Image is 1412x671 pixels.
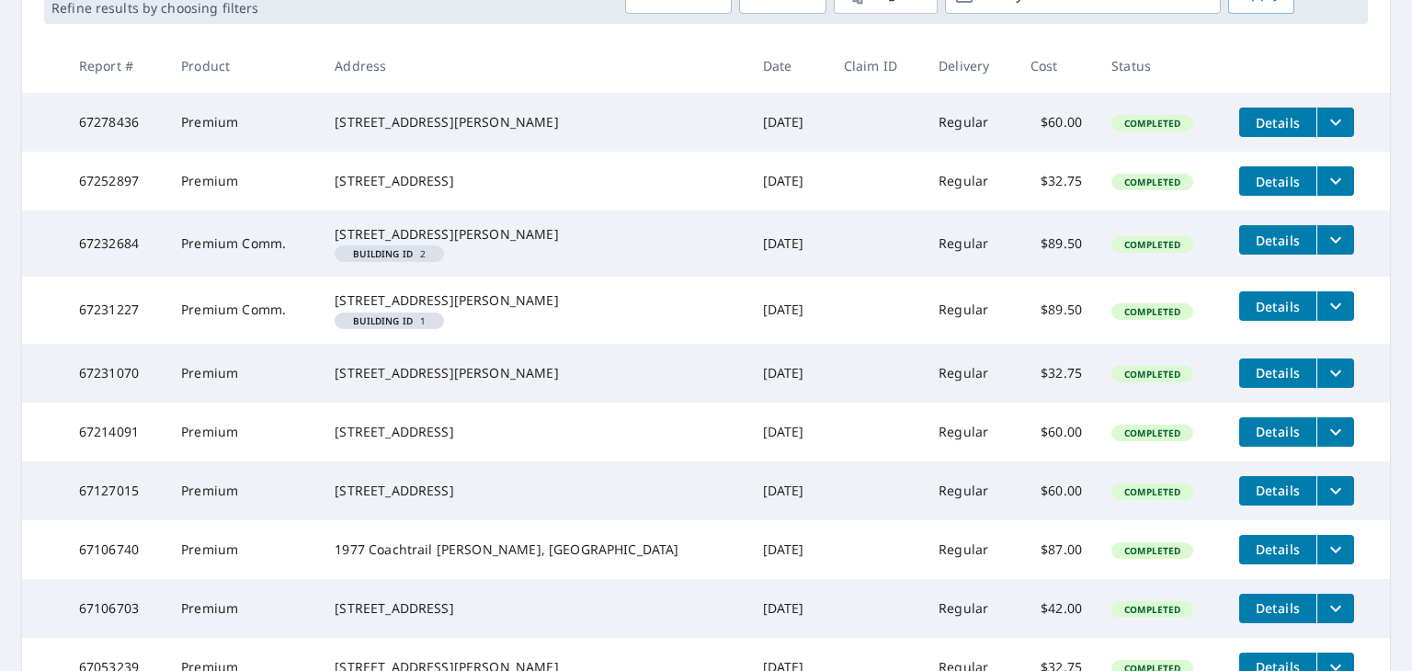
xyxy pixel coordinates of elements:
[924,579,1016,638] td: Regular
[335,364,733,382] div: [STREET_ADDRESS][PERSON_NAME]
[1113,117,1191,130] span: Completed
[64,39,166,93] th: Report #
[748,210,829,277] td: [DATE]
[1113,544,1191,557] span: Completed
[1316,535,1354,564] button: filesDropdownBtn-67106740
[748,344,829,403] td: [DATE]
[748,93,829,152] td: [DATE]
[166,152,320,210] td: Premium
[1250,232,1305,249] span: Details
[342,249,437,258] span: 2
[1316,417,1354,447] button: filesDropdownBtn-67214091
[1016,461,1097,520] td: $60.00
[1250,599,1305,617] span: Details
[335,172,733,190] div: [STREET_ADDRESS]
[335,113,733,131] div: [STREET_ADDRESS][PERSON_NAME]
[64,152,166,210] td: 67252897
[1113,426,1191,439] span: Completed
[335,540,733,559] div: 1977 Coachtrail [PERSON_NAME], [GEOGRAPHIC_DATA]
[64,210,166,277] td: 67232684
[1250,114,1305,131] span: Details
[166,461,320,520] td: Premium
[320,39,747,93] th: Address
[1316,108,1354,137] button: filesDropdownBtn-67278436
[748,277,829,343] td: [DATE]
[1016,344,1097,403] td: $32.75
[1239,535,1316,564] button: detailsBtn-67106740
[1016,277,1097,343] td: $89.50
[1250,298,1305,315] span: Details
[1316,166,1354,196] button: filesDropdownBtn-67252897
[924,461,1016,520] td: Regular
[335,225,733,244] div: [STREET_ADDRESS][PERSON_NAME]
[335,599,733,618] div: [STREET_ADDRESS]
[748,520,829,579] td: [DATE]
[1316,225,1354,255] button: filesDropdownBtn-67232684
[1316,358,1354,388] button: filesDropdownBtn-67231070
[748,579,829,638] td: [DATE]
[353,249,413,258] em: Building ID
[1113,603,1191,616] span: Completed
[1097,39,1224,93] th: Status
[64,93,166,152] td: 67278436
[748,152,829,210] td: [DATE]
[924,93,1016,152] td: Regular
[166,579,320,638] td: Premium
[1239,594,1316,623] button: detailsBtn-67106703
[64,277,166,343] td: 67231227
[924,403,1016,461] td: Regular
[1239,291,1316,321] button: detailsBtn-67231227
[1239,108,1316,137] button: detailsBtn-67278436
[1016,93,1097,152] td: $60.00
[1250,540,1305,558] span: Details
[1113,368,1191,381] span: Completed
[1250,364,1305,381] span: Details
[1250,423,1305,440] span: Details
[748,461,829,520] td: [DATE]
[64,579,166,638] td: 67106703
[924,152,1016,210] td: Regular
[1016,403,1097,461] td: $60.00
[1239,225,1316,255] button: detailsBtn-67232684
[335,291,733,310] div: [STREET_ADDRESS][PERSON_NAME]
[166,39,320,93] th: Product
[166,344,320,403] td: Premium
[924,210,1016,277] td: Regular
[353,316,413,325] em: Building ID
[1239,166,1316,196] button: detailsBtn-67252897
[1113,176,1191,188] span: Completed
[1316,476,1354,506] button: filesDropdownBtn-67127015
[1016,520,1097,579] td: $87.00
[1239,417,1316,447] button: detailsBtn-67214091
[829,39,924,93] th: Claim ID
[166,277,320,343] td: Premium Comm.
[1016,39,1097,93] th: Cost
[342,316,437,325] span: 1
[335,423,733,441] div: [STREET_ADDRESS]
[1239,358,1316,388] button: detailsBtn-67231070
[166,403,320,461] td: Premium
[748,39,829,93] th: Date
[64,520,166,579] td: 67106740
[1250,482,1305,499] span: Details
[166,210,320,277] td: Premium Comm.
[64,461,166,520] td: 67127015
[1113,238,1191,251] span: Completed
[1316,594,1354,623] button: filesDropdownBtn-67106703
[1239,476,1316,506] button: detailsBtn-67127015
[748,403,829,461] td: [DATE]
[1250,173,1305,190] span: Details
[1316,291,1354,321] button: filesDropdownBtn-67231227
[1016,579,1097,638] td: $42.00
[335,482,733,500] div: [STREET_ADDRESS]
[64,344,166,403] td: 67231070
[924,344,1016,403] td: Regular
[1113,485,1191,498] span: Completed
[1113,305,1191,318] span: Completed
[1016,210,1097,277] td: $89.50
[924,39,1016,93] th: Delivery
[166,520,320,579] td: Premium
[166,93,320,152] td: Premium
[924,520,1016,579] td: Regular
[64,403,166,461] td: 67214091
